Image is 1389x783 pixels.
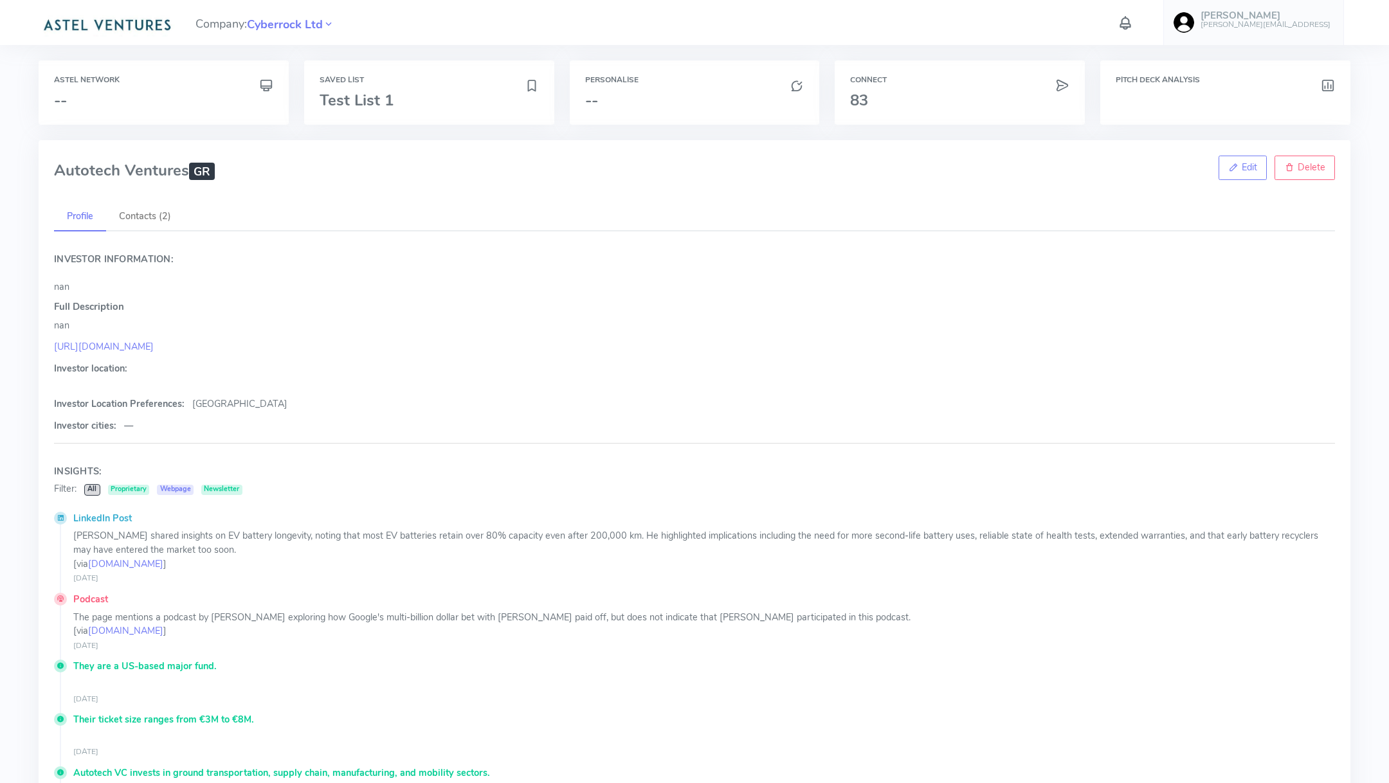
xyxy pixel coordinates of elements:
span: Proprietary [108,485,150,495]
p: nan [54,280,1335,294]
span: Investor cities: [54,419,116,432]
span: Webpage [157,485,194,495]
span: Investor location: [54,362,127,375]
span: Company: [195,12,334,34]
h6: [PERSON_NAME][EMAIL_ADDRESS] [1201,21,1330,29]
a: Profile [54,203,106,231]
span: Investor Location Preferences: [54,397,185,410]
h4: Insights: [54,467,1335,477]
span: Edit [1242,161,1257,174]
a: Their ticket size ranges from €3M to €8M. [73,713,1335,727]
img: user-image [1174,12,1194,33]
h6: Personalise [585,76,804,84]
h6: Astel Network [54,76,273,84]
small: [DATE] [73,746,98,757]
span: Delete [1298,161,1325,174]
a: LinkedIn Post [73,512,1335,526]
p: [GEOGRAPHIC_DATA] [54,397,1335,411]
h6: Pitch Deck Analysis [1116,76,1335,84]
div: Filter: [54,482,1335,496]
span: Cyberrock Ltd [247,16,323,33]
span: Test List 1 [320,90,394,111]
a: [URL][DOMAIN_NAME] [54,340,154,353]
span: GR [189,163,215,180]
a: They are a US-based major fund. [73,660,1335,674]
a: Cyberrock Ltd [247,16,323,32]
span: -- [585,90,598,111]
small: [DATE] [73,573,98,583]
span: Newsletter [201,485,242,495]
h5: [PERSON_NAME] [1201,10,1330,21]
h6: Connect [850,76,1069,84]
small: [DATE] [73,640,98,651]
span: 83 [850,90,868,111]
h5: Full Description [54,301,1335,312]
span: Autotech Ventures [54,160,189,181]
h6: Saved List [320,76,539,84]
span: -- [54,90,67,111]
a: [DOMAIN_NAME] [88,624,163,637]
span: All [84,484,100,496]
div: [PERSON_NAME] shared insights on EV battery longevity, noting that most EV batteries retain over ... [73,512,1335,593]
a: Podcast [73,593,1335,607]
a: Delete [1275,156,1335,180]
a: Contacts (2) [106,203,184,230]
a: [DOMAIN_NAME] [88,557,163,570]
p: — [54,419,1335,433]
h4: Investor Information: [54,255,1335,265]
small: [DATE] [73,694,98,704]
a: Autotech VC invests in ground transportation, supply chain, manufacturing, and mobility sectors. [73,766,1335,780]
p: nan [54,319,1335,333]
div: The page mentions a podcast by [PERSON_NAME] exploring how Google's multi-billion dollar bet with... [73,593,1335,660]
a: Edit [1219,156,1267,180]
